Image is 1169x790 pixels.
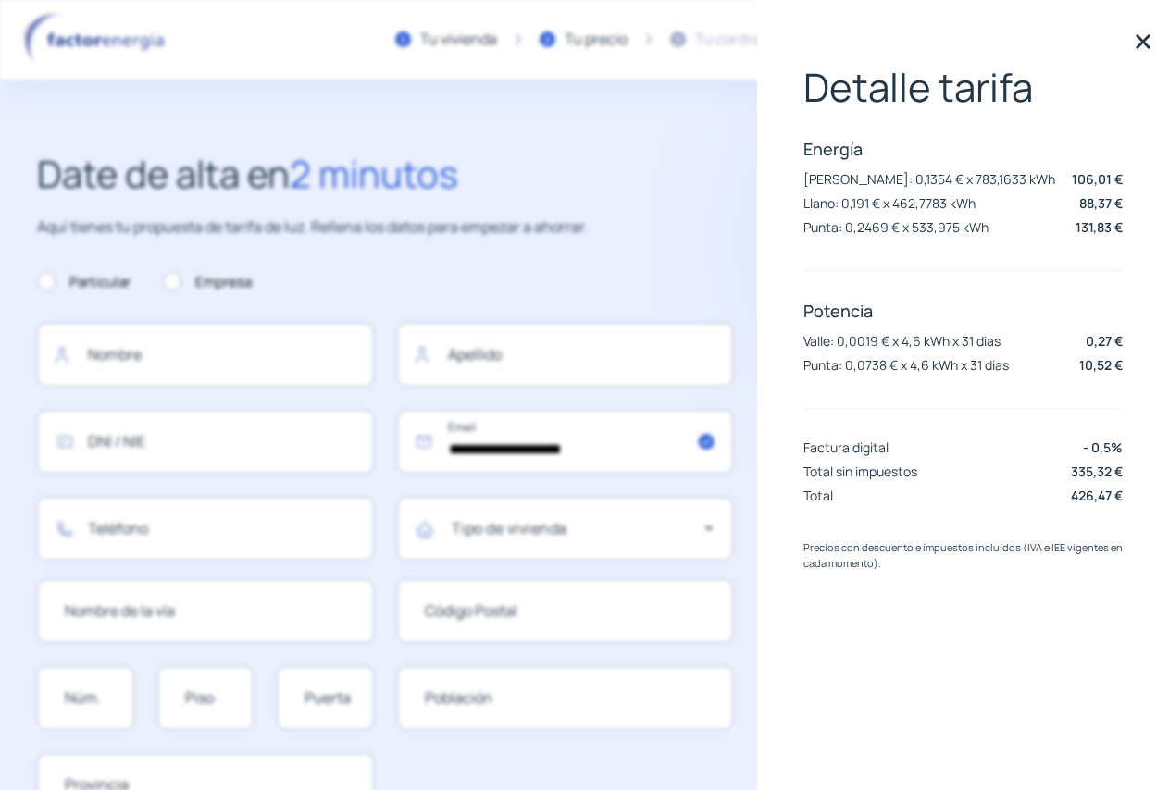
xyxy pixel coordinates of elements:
mat-label: Tipo de vivienda [452,518,567,538]
p: Total [803,487,833,504]
label: Particular [37,271,131,293]
p: Factura digital [803,438,889,456]
p: Detalle tarifa [803,65,1123,109]
p: Llano: 0,191 € x 462,7783 kWh [803,194,976,212]
p: 131,83 € [1076,217,1123,237]
p: Aquí tienes tu propuesta de tarifa de luz. Rellena los datos para empezar a ahorrar. [37,216,733,240]
div: Tu precio [565,28,628,52]
p: [PERSON_NAME]: 0,1354 € x 783,1633 kWh [803,170,1055,188]
div: Tu vivienda [420,28,497,52]
p: 10,52 € [1079,355,1123,375]
p: Precios con descuento e impuestos incluidos (IVA e IEE vigentes en cada momento). [803,539,1123,572]
p: 426,47 € [1071,486,1123,505]
p: Energía [803,138,1123,160]
p: Valle: 0,0019 € x 4,6 kWh x 31 dias [803,332,1001,350]
p: 335,32 € [1071,462,1123,481]
p: Punta: 0,0738 € x 4,6 kWh x 31 dias [803,356,1009,374]
span: 2 minutos [290,148,458,199]
div: Tu contrato [695,28,775,52]
label: Empresa [163,271,252,293]
p: Punta: 0,2469 € x 533,975 kWh [803,218,989,236]
img: logo factor [19,13,176,67]
p: 106,01 € [1072,169,1123,189]
p: Total sin impuestos [803,463,917,480]
p: - 0,5% [1083,438,1123,457]
p: 0,27 € [1086,331,1123,351]
p: 88,37 € [1079,193,1123,213]
p: Potencia [803,300,1123,322]
h2: Date de alta en [37,144,733,204]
